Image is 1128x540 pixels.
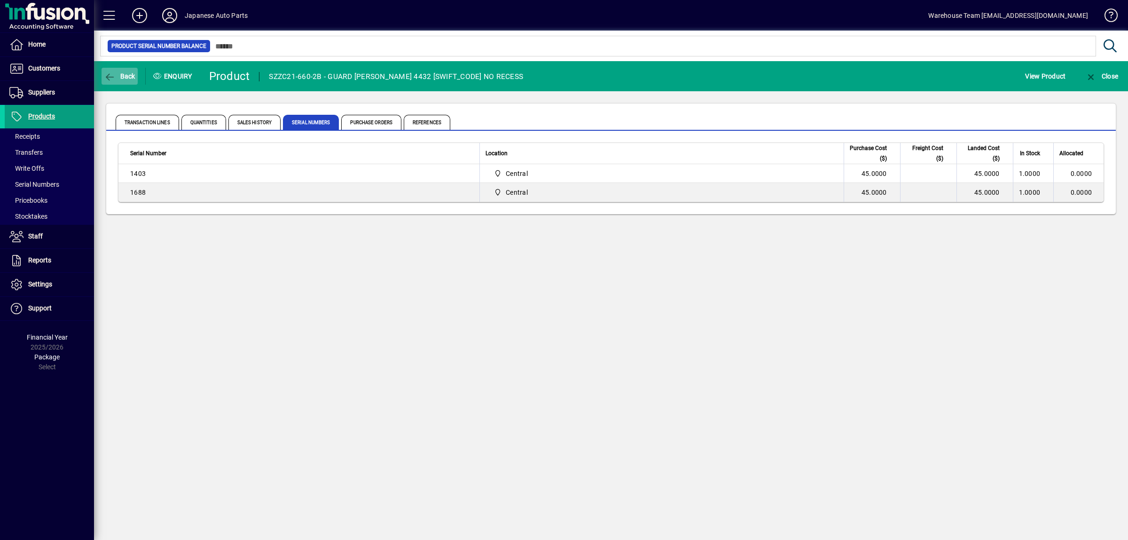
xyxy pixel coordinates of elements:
button: Close [1083,68,1120,85]
span: Transaction Lines [116,115,179,130]
span: Central [506,169,528,178]
span: Transfers [9,149,43,156]
span: Financial Year [27,334,68,341]
a: Suppliers [5,81,94,104]
a: Stocktakes [5,208,94,224]
a: Home [5,33,94,56]
div: Product [209,69,250,84]
span: Suppliers [28,88,55,96]
span: Central [506,188,528,197]
span: Serial Numbers [283,115,339,130]
td: 45.0000 [956,183,1013,202]
a: Customers [5,57,94,80]
span: Location [486,148,508,159]
button: View Product [1023,68,1068,85]
span: Products [28,112,55,120]
span: Customers [28,64,60,72]
a: Receipts [5,128,94,144]
div: Allocated [1059,148,1092,159]
div: SZZC21-660-2B - GUARD [PERSON_NAME] 4432 [SWIFT_CODE] NO RECESS [269,69,523,84]
span: Staff [28,232,43,240]
span: Quantities [181,115,226,130]
a: Pricebooks [5,192,94,208]
span: In Stock [1020,148,1040,159]
span: Freight Cost ($) [906,143,943,164]
span: Support [28,304,52,312]
span: Central [490,187,833,198]
div: Freight Cost ($) [906,143,952,164]
span: Close [1085,72,1118,80]
div: Japanese Auto Parts [185,8,248,23]
span: Home [28,40,46,48]
span: Write Offs [9,165,44,172]
td: 45.0000 [956,164,1013,183]
div: Location [486,148,838,159]
app-page-header-button: Back [94,68,146,85]
div: Enquiry [146,69,202,84]
app-page-header-button: Close enquiry [1075,68,1128,85]
td: 0.0000 [1053,164,1104,183]
span: References [404,115,450,130]
span: View Product [1025,69,1065,84]
span: Package [34,353,60,361]
button: Profile [155,7,185,24]
a: Settings [5,273,94,296]
span: Pricebooks [9,197,47,204]
button: Back [102,68,138,85]
div: Serial Number [130,148,474,159]
div: Landed Cost ($) [963,143,1008,164]
span: Stocktakes [9,213,47,220]
td: 1403 [118,164,479,183]
span: Purchase Cost ($) [850,143,887,164]
button: Add [125,7,155,24]
td: 0.0000 [1053,183,1104,202]
td: 1.0000 [1013,183,1054,202]
a: Write Offs [5,160,94,176]
a: Reports [5,249,94,272]
span: Landed Cost ($) [963,143,1000,164]
div: Warehouse Team [EMAIL_ADDRESS][DOMAIN_NAME] [928,8,1088,23]
span: Serial Number [130,148,166,159]
span: Settings [28,280,52,288]
span: Sales History [228,115,281,130]
span: Back [104,72,135,80]
span: Allocated [1059,148,1083,159]
a: Transfers [5,144,94,160]
a: Knowledge Base [1097,2,1116,32]
span: Product Serial Number Balance [111,41,206,51]
td: 45.0000 [844,164,900,183]
span: Serial Numbers [9,181,59,188]
div: In Stock [1019,148,1049,159]
span: Purchase Orders [341,115,401,130]
a: Staff [5,225,94,248]
span: Reports [28,256,51,264]
td: 1688 [118,183,479,202]
div: Purchase Cost ($) [850,143,895,164]
span: Central [490,168,833,179]
td: 45.0000 [844,183,900,202]
a: Support [5,297,94,320]
td: 1.0000 [1013,164,1054,183]
a: Serial Numbers [5,176,94,192]
span: Receipts [9,133,40,140]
